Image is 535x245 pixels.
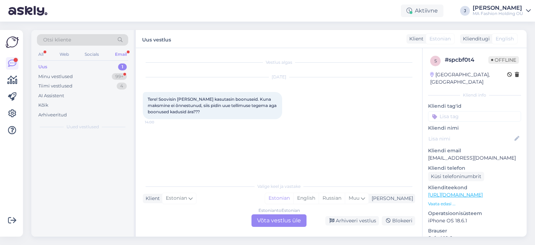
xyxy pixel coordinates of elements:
[460,6,470,16] div: J
[38,92,64,99] div: AI Assistent
[38,83,72,90] div: Tiimi vestlused
[58,50,70,59] div: Web
[43,36,71,44] span: Otsi kliente
[473,5,531,16] a: [PERSON_NAME]MA Fashion Holding OÜ
[428,227,521,235] p: Brauser
[38,112,67,118] div: Arhiveeritud
[369,195,413,202] div: [PERSON_NAME]
[148,97,278,114] span: Tere! Soovisin [PERSON_NAME] kasutasin boonuseid. Kuna maksmine ei ōnnestunud, siis pidin uue tel...
[401,5,443,17] div: Aktiivne
[428,172,484,181] div: Küsi telefoninumbrit
[496,35,514,43] span: English
[473,5,523,11] div: [PERSON_NAME]
[382,216,415,225] div: Blokeeri
[428,154,521,162] p: [EMAIL_ADDRESS][DOMAIN_NAME]
[258,207,300,214] div: Estonian to Estonian
[37,50,45,59] div: All
[319,193,345,204] div: Russian
[38,102,48,109] div: Kõik
[460,35,490,43] div: Klienditugi
[445,56,488,64] div: # spcbf0t4
[325,216,379,225] div: Arhiveeri vestlus
[166,194,187,202] span: Estonian
[473,11,523,16] div: MA Fashion Holding OÜ
[143,59,415,66] div: Vestlus algas
[114,50,128,59] div: Email
[428,217,521,224] p: iPhone OS 18.6.1
[428,201,521,207] p: Vaata edasi ...
[428,210,521,217] p: Operatsioonisüsteem
[428,164,521,172] p: Kliendi telefon
[117,83,127,90] div: 4
[428,147,521,154] p: Kliendi email
[428,124,521,132] p: Kliendi nimi
[6,36,19,49] img: Askly Logo
[251,214,307,227] div: Võta vestlus üle
[118,63,127,70] div: 1
[143,195,160,202] div: Klient
[265,193,293,204] div: Estonian
[38,63,47,70] div: Uus
[428,92,521,98] div: Kliendi info
[145,120,171,125] span: 14:00
[428,184,521,191] p: Klienditeekond
[428,111,521,122] input: Lisa tag
[428,192,483,198] a: [URL][DOMAIN_NAME]
[428,102,521,110] p: Kliendi tag'id
[430,71,507,86] div: [GEOGRAPHIC_DATA], [GEOGRAPHIC_DATA]
[488,56,519,64] span: Offline
[67,124,99,130] span: Uued vestlused
[143,74,415,80] div: [DATE]
[428,135,513,143] input: Lisa nimi
[434,58,437,63] span: s
[143,183,415,190] div: Valige keel ja vastake
[349,195,359,201] span: Muu
[83,50,100,59] div: Socials
[38,73,73,80] div: Minu vestlused
[429,35,451,43] span: Estonian
[406,35,424,43] div: Klient
[112,73,127,80] div: 99+
[293,193,319,204] div: English
[428,235,521,242] p: Safari 18.6
[142,34,171,44] label: Uus vestlus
